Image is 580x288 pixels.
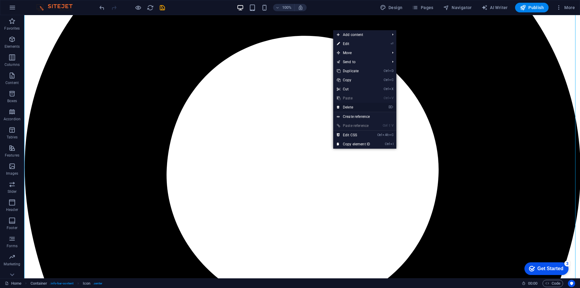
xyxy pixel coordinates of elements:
i: Ctrl [384,96,388,100]
a: CtrlAltCEdit CSS [333,131,374,140]
button: Code [543,280,563,287]
button: save [159,4,166,11]
i: V [391,124,393,128]
p: Marketing [4,262,20,267]
p: Images [6,171,18,176]
span: Navigator [443,5,472,11]
div: Get Started 3 items remaining, 40% complete [5,3,49,16]
button: undo [98,4,105,11]
p: Tables [7,135,18,140]
a: ⏎Edit [333,39,374,48]
span: Publish [520,5,544,11]
h6: 100% [282,4,292,11]
button: Publish [515,3,549,12]
i: D [389,69,393,73]
i: Ctrl [383,124,388,128]
a: CtrlXCut [333,85,374,94]
button: Design [378,3,405,12]
i: ⌦ [388,105,393,109]
p: Slider [8,189,17,194]
span: Pages [412,5,433,11]
a: ⌦Delete [333,103,374,112]
a: Ctrl⇧VPaste reference [333,121,374,130]
span: Move [333,48,387,57]
div: 3 [45,1,51,7]
i: Ctrl [384,87,388,91]
a: CtrlICopy element ID [333,140,374,149]
button: More [553,3,577,12]
nav: breadcrumb [31,280,103,287]
h6: Session time [522,280,538,287]
span: Design [380,5,403,11]
p: Elements [5,44,20,49]
i: On resize automatically adjust zoom level to fit chosen device. [298,5,303,10]
img: Editor Logo [35,4,80,11]
i: C [389,78,393,82]
span: More [556,5,575,11]
span: 00 00 [528,280,537,287]
i: X [389,87,393,91]
p: Content [5,80,19,85]
p: Columns [5,62,20,67]
i: Undo: Delete elements (Ctrl+Z) [98,4,105,11]
p: Footer [7,225,18,230]
div: Get Started [18,7,44,12]
a: CtrlVPaste [333,94,374,103]
i: ⇧ [388,124,391,128]
span: Click to select. Double-click to edit [83,280,90,287]
a: Create reference [333,112,396,121]
span: Code [545,280,560,287]
i: Ctrl [384,69,388,73]
i: Ctrl [385,142,390,146]
p: Favorites [4,26,20,31]
i: ⏎ [391,42,393,46]
button: Pages [410,3,436,12]
i: I [390,142,393,146]
i: Ctrl [384,78,388,82]
p: Features [5,153,19,158]
i: C [389,133,393,137]
i: Reload page [147,4,154,11]
a: Click to cancel selection. Double-click to open Pages [5,280,21,287]
button: Navigator [441,3,474,12]
p: Forms [7,244,18,248]
button: AI Writer [479,3,510,12]
button: Usercentrics [568,280,575,287]
span: . center [93,280,103,287]
p: Accordion [4,117,21,121]
a: CtrlCCopy [333,76,374,85]
button: 100% [273,4,295,11]
i: Alt [382,133,388,137]
a: CtrlDDuplicate [333,66,374,76]
span: AI Writer [482,5,508,11]
p: Boxes [7,99,17,103]
button: reload [147,4,154,11]
span: Click to select. Double-click to edit [31,280,47,287]
span: Add content [333,30,387,39]
a: Send to [333,57,387,66]
i: Ctrl [377,133,382,137]
span: : [532,281,533,286]
i: V [389,96,393,100]
span: . info-bar-content [50,280,73,287]
p: Header [6,207,18,212]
